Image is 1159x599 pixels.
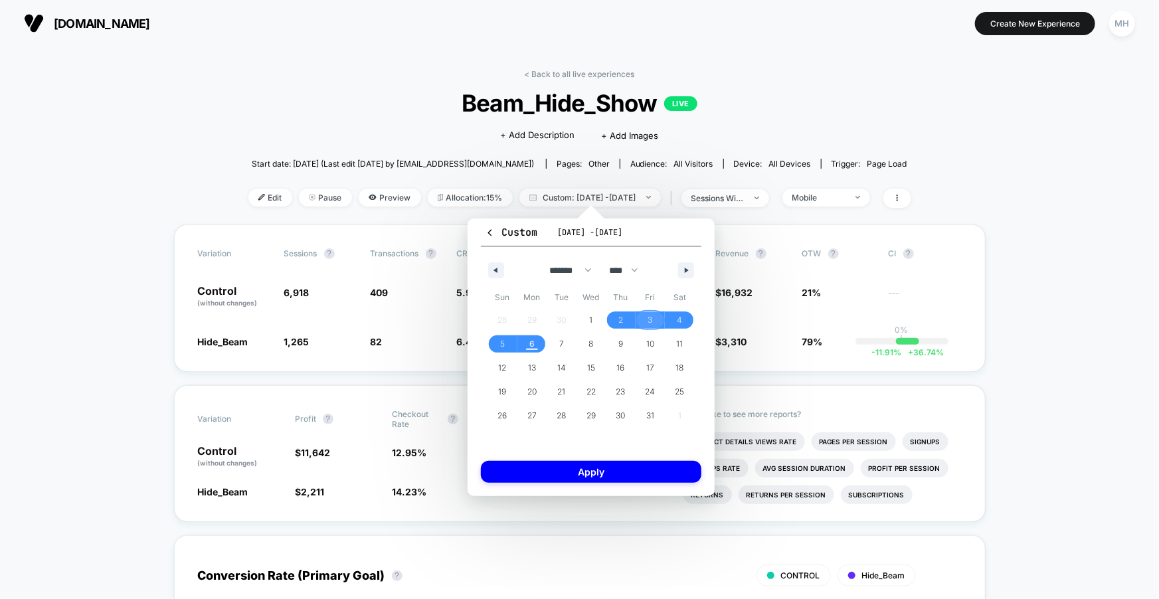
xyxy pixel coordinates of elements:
[517,404,547,428] button: 27
[547,404,577,428] button: 28
[889,289,962,308] span: ---
[498,356,506,380] span: 12
[517,356,547,380] button: 13
[606,404,636,428] button: 30
[618,332,623,356] span: 9
[675,380,685,404] span: 25
[617,356,625,380] span: 16
[636,287,666,308] span: Fri
[295,447,330,458] span: $
[895,325,909,335] p: 0%
[616,404,626,428] span: 30
[722,336,747,347] span: 3,310
[577,332,606,356] button: 8
[488,356,517,380] button: 12
[665,308,695,332] button: 4
[636,404,666,428] button: 31
[557,404,566,428] span: 28
[525,69,635,79] a: < Back to all live experiences
[903,432,948,451] li: Signups
[606,287,636,308] span: Thu
[828,248,839,259] button: ?
[665,332,695,356] button: 11
[517,287,547,308] span: Mon
[577,380,606,404] button: 22
[587,356,595,380] span: 15
[665,356,695,380] button: 18
[295,486,324,497] span: $
[861,459,948,477] li: Profit Per Session
[606,308,636,332] button: 2
[500,129,575,142] span: + Add Description
[674,159,713,169] span: All Visitors
[301,447,330,458] span: 11,642
[901,335,903,345] p: |
[557,380,565,404] span: 21
[392,570,402,581] button: ?
[601,130,658,141] span: + Add Images
[636,356,666,380] button: 17
[606,356,636,380] button: 16
[488,404,517,428] button: 26
[309,194,315,201] img: end
[371,336,383,347] span: 82
[862,570,905,580] span: Hide_Beam
[198,409,271,429] span: Variation
[557,356,566,380] span: 14
[683,409,962,419] p: Would like to see more reports?
[299,189,352,207] span: Pause
[577,308,606,332] button: 1
[677,308,683,332] span: 4
[485,226,537,239] span: Custom
[668,189,681,208] span: |
[284,336,310,347] span: 1,265
[517,380,547,404] button: 20
[802,248,875,259] span: OTW
[716,287,753,298] span: $
[248,189,292,207] span: Edit
[889,248,962,259] span: CI
[498,380,506,404] span: 19
[488,332,517,356] button: 5
[636,308,666,332] button: 3
[588,332,593,356] span: 8
[426,248,436,259] button: ?
[677,332,683,356] span: 11
[438,194,443,201] img: rebalance
[665,287,695,308] span: Sat
[636,332,666,356] button: 10
[557,227,622,238] span: [DATE] - [DATE]
[646,380,656,404] span: 24
[481,461,701,483] button: Apply
[901,347,944,357] span: 36.74 %
[488,380,517,404] button: 19
[586,404,596,428] span: 29
[301,486,324,497] span: 2,211
[802,336,823,347] span: 79%
[527,380,537,404] span: 20
[20,13,154,34] button: [DOMAIN_NAME]
[392,409,441,429] span: Checkout Rate
[586,380,596,404] span: 22
[295,414,316,424] span: Profit
[802,287,822,298] span: 21%
[258,194,265,201] img: edit
[908,347,913,357] span: +
[723,159,821,169] span: Device:
[636,380,666,404] button: 24
[198,286,271,308] p: Control
[559,332,564,356] span: 7
[428,189,513,207] span: Allocation: 15%
[630,159,713,169] div: Audience:
[24,13,44,33] img: Visually logo
[589,308,592,332] span: 1
[448,414,458,424] button: ?
[975,12,1095,35] button: Create New Experience
[557,159,610,169] div: Pages:
[198,299,258,307] span: (without changes)
[198,486,248,497] span: Hide_Beam
[500,332,505,356] span: 5
[488,287,517,308] span: Sun
[54,17,150,31] span: [DOMAIN_NAME]
[618,308,623,332] span: 2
